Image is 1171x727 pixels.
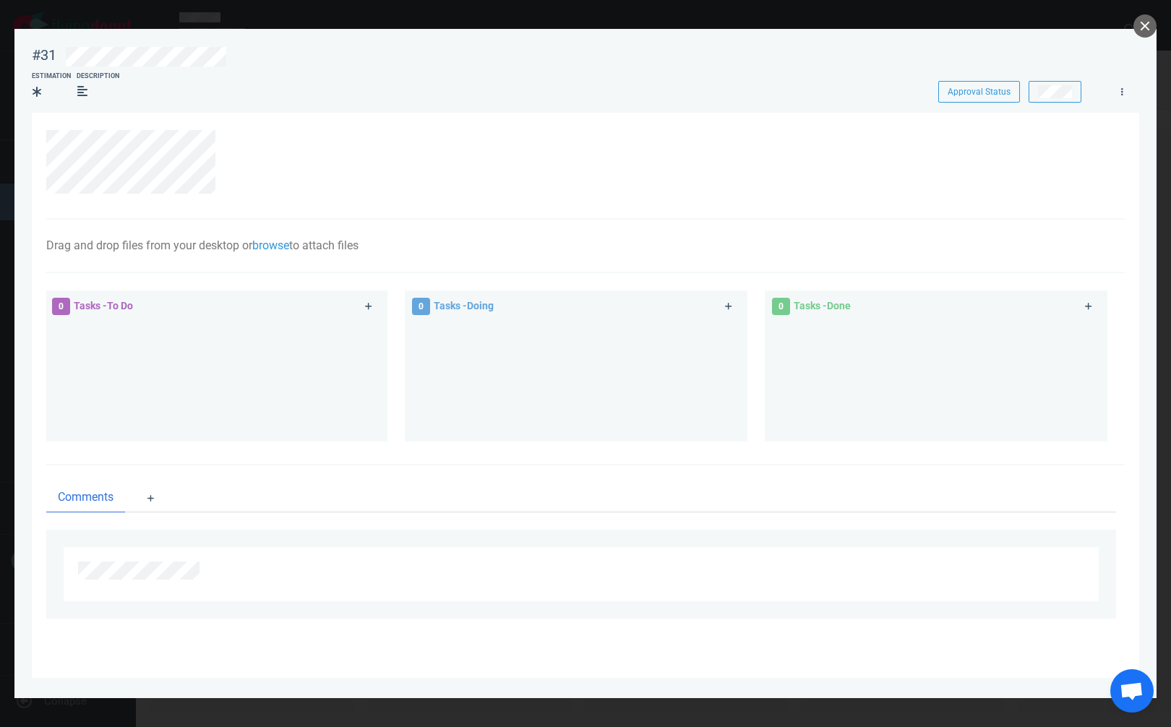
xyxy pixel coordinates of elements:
div: Description [77,72,119,82]
span: to attach files [289,238,359,252]
span: Tasks - To Do [74,300,133,311]
div: #31 [32,46,56,64]
button: close [1133,14,1157,38]
div: Open de chat [1110,669,1154,713]
span: Tasks - Doing [434,300,494,311]
a: browse [252,238,289,252]
span: Comments [58,489,113,506]
span: 0 [772,298,790,315]
span: 0 [52,298,70,315]
span: 0 [412,298,430,315]
div: Estimation [32,72,71,82]
span: Tasks - Done [794,300,851,311]
span: Drag and drop files from your desktop or [46,238,252,252]
button: Approval Status [938,81,1020,103]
